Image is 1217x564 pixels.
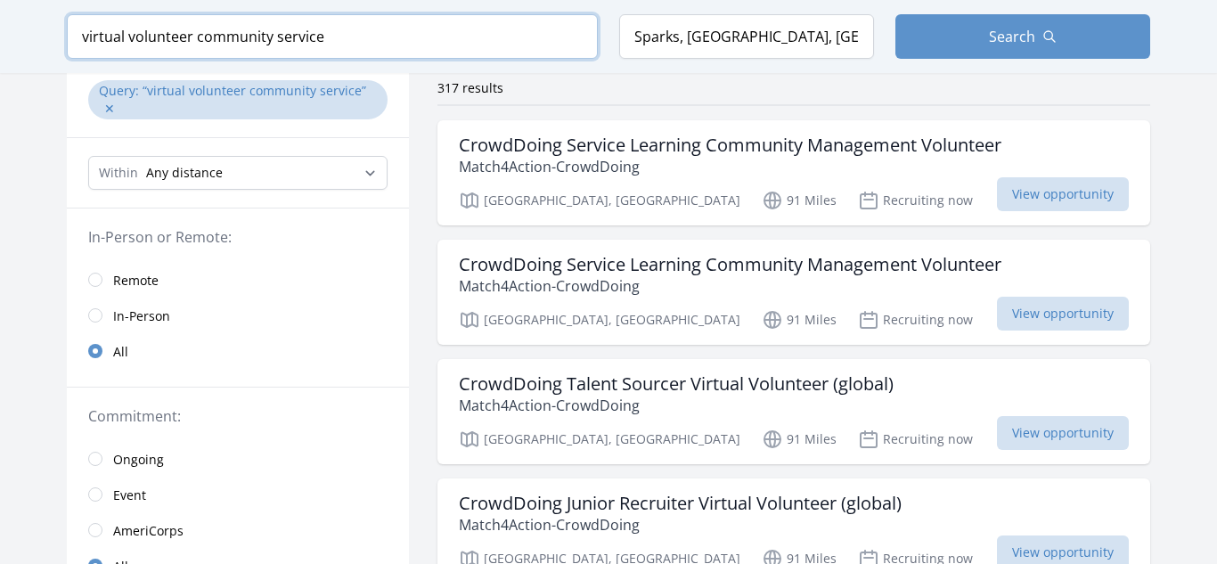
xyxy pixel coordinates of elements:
[88,405,388,427] legend: Commitment:
[67,262,409,298] a: Remote
[67,298,409,333] a: In-Person
[989,26,1035,47] span: Search
[858,190,973,211] p: Recruiting now
[459,429,740,450] p: [GEOGRAPHIC_DATA], [GEOGRAPHIC_DATA]
[459,156,1001,177] p: Match4Action-CrowdDoing
[67,14,598,59] input: Keyword
[113,272,159,290] span: Remote
[88,156,388,190] select: Search Radius
[895,14,1150,59] button: Search
[437,79,503,96] span: 317 results
[997,297,1129,331] span: View opportunity
[67,441,409,477] a: Ongoing
[437,240,1150,345] a: CrowdDoing Service Learning Community Management Volunteer Match4Action-CrowdDoing [GEOGRAPHIC_DA...
[67,512,409,548] a: AmeriCorps
[762,309,837,331] p: 91 Miles
[143,82,366,99] q: virtual volunteer community service
[459,395,894,416] p: Match4Action-CrowdDoing
[858,429,973,450] p: Recruiting now
[113,486,146,504] span: Event
[113,343,128,361] span: All
[997,416,1129,450] span: View opportunity
[99,82,143,99] span: Query :
[88,226,388,248] legend: In-Person or Remote:
[459,190,740,211] p: [GEOGRAPHIC_DATA], [GEOGRAPHIC_DATA]
[459,254,1001,275] h3: CrowdDoing Service Learning Community Management Volunteer
[997,177,1129,211] span: View opportunity
[619,14,874,59] input: Location
[67,477,409,512] a: Event
[858,309,973,331] p: Recruiting now
[459,309,740,331] p: [GEOGRAPHIC_DATA], [GEOGRAPHIC_DATA]
[762,429,837,450] p: 91 Miles
[104,100,115,118] button: ✕
[459,373,894,395] h3: CrowdDoing Talent Sourcer Virtual Volunteer (global)
[437,120,1150,225] a: CrowdDoing Service Learning Community Management Volunteer Match4Action-CrowdDoing [GEOGRAPHIC_DA...
[459,135,1001,156] h3: CrowdDoing Service Learning Community Management Volunteer
[459,493,902,514] h3: CrowdDoing Junior Recruiter Virtual Volunteer (global)
[459,275,1001,297] p: Match4Action-CrowdDoing
[762,190,837,211] p: 91 Miles
[113,522,184,540] span: AmeriCorps
[67,333,409,369] a: All
[113,451,164,469] span: Ongoing
[113,307,170,325] span: In-Person
[437,359,1150,464] a: CrowdDoing Talent Sourcer Virtual Volunteer (global) Match4Action-CrowdDoing [GEOGRAPHIC_DATA], [...
[459,514,902,535] p: Match4Action-CrowdDoing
